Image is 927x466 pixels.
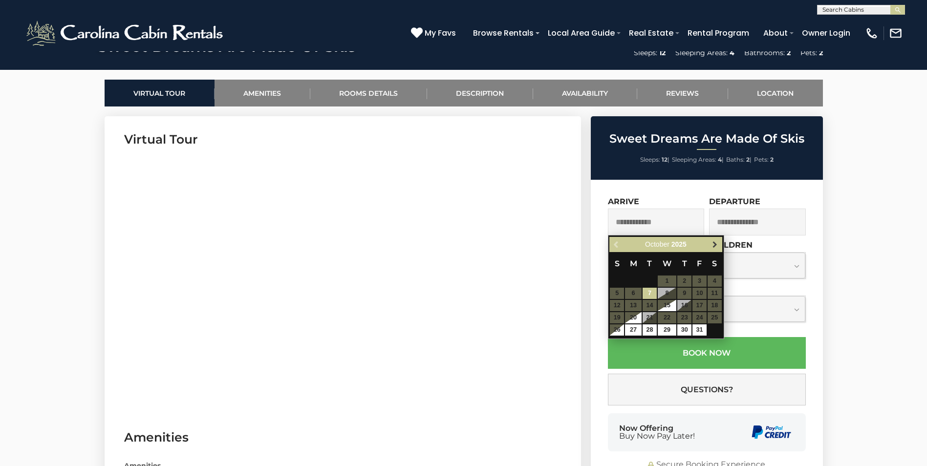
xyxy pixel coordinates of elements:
a: Owner Login [797,24,855,42]
a: Availability [533,80,637,106]
h3: Amenities [124,429,561,446]
img: mail-regular-white.png [889,26,903,40]
strong: 2 [746,156,750,163]
span: Thursday [682,259,687,268]
img: phone-regular-white.png [865,26,879,40]
span: Buy Now Pay Later! [619,432,695,440]
span: Monday [630,259,637,268]
a: 7 [643,288,657,299]
li: | [726,153,752,166]
h3: Virtual Tour [124,131,561,148]
span: Saturday [712,259,717,268]
label: Children [709,240,753,250]
span: Wednesday [663,259,671,268]
strong: 4 [718,156,722,163]
span: My Favs [425,27,456,39]
button: Book Now [608,337,806,369]
li: | [672,153,724,166]
span: Sunday [615,259,620,268]
h2: Sweet Dreams Are Made Of Skis [593,132,820,145]
a: Location [728,80,823,106]
span: 2025 [671,240,687,248]
li: | [640,153,669,166]
span: Baths: [726,156,745,163]
a: 29 [658,324,676,336]
a: Browse Rentals [468,24,539,42]
a: Reviews [637,80,728,106]
a: 30 [677,324,691,336]
a: Description [427,80,533,106]
strong: 12 [662,156,668,163]
span: Friday [697,259,702,268]
a: 26 [610,324,624,336]
img: White-1-2.png [24,19,227,48]
label: Departure [709,197,760,206]
span: Pets: [754,156,769,163]
a: Rental Program [683,24,754,42]
a: 15 [658,300,676,311]
a: About [758,24,793,42]
span: Sleeping Areas: [672,156,716,163]
strong: 2 [770,156,774,163]
div: Now Offering [619,424,695,440]
a: Real Estate [624,24,678,42]
a: Rooms Details [310,80,427,106]
span: Tuesday [647,259,652,268]
span: Sleeps: [640,156,660,163]
span: Next [711,241,719,249]
span: October [645,240,669,248]
a: My Favs [411,27,458,40]
a: Amenities [215,80,310,106]
button: Questions? [608,374,806,405]
a: Next [709,238,721,251]
a: 20 [625,312,642,323]
label: Arrive [608,197,639,206]
a: Local Area Guide [543,24,620,42]
a: 28 [643,324,657,336]
a: 27 [625,324,642,336]
a: Virtual Tour [105,80,215,106]
a: 31 [692,324,707,336]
